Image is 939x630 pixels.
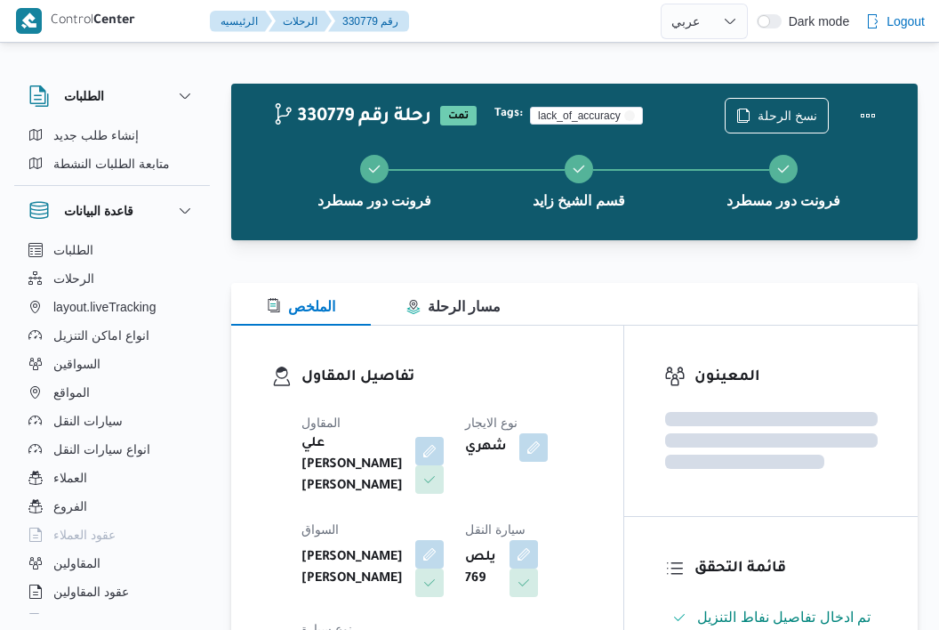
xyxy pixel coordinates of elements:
span: قسم الشيخ زايد [533,190,625,212]
button: Remove trip tag [624,110,635,121]
svg: Step 3 is complete [776,162,791,176]
img: X8yXhbKr1z7QwAAAABJRU5ErkJggg== [16,8,42,34]
button: سيارات النقل [21,407,203,435]
button: Actions [850,98,886,133]
span: lack_of_accuracy [530,107,643,125]
h3: قاعدة البيانات [64,200,133,222]
button: الطلبات [21,236,203,264]
button: الرحلات [269,11,332,32]
button: العملاء [21,464,203,492]
svg: Step 2 is complete [572,162,586,176]
span: انواع اماكن التنزيل [53,325,149,346]
span: نسخ الرحلة [758,105,817,126]
span: إنشاء طلب جديد [53,125,139,146]
svg: Step 1 is complete [367,162,381,176]
h3: المعينون [694,366,878,390]
span: عقود العملاء [53,524,116,545]
span: نوع الايجار [465,416,518,430]
button: قسم الشيخ زايد [477,133,681,226]
button: Logout [858,4,932,39]
b: يلص 769 [465,547,497,590]
button: الرئيسيه [210,11,272,32]
button: المواقع [21,378,203,407]
b: Tags: [494,107,523,121]
span: المواقع [53,382,90,403]
span: تمت [440,106,477,125]
span: السواقين [53,353,100,375]
button: الطلبات [28,85,196,107]
span: سيارة النقل [465,522,526,537]
span: انواع سيارات النقل [53,439,150,460]
span: فرونت دور مسطرد [726,190,841,212]
button: متابعة الطلبات النشطة [21,149,203,178]
h3: تفاصيل المقاول [301,366,583,390]
h3: الطلبات [64,85,104,107]
b: Center [93,14,135,28]
b: تمت [448,111,469,122]
span: lack_of_accuracy [538,108,621,124]
span: متابعة الطلبات النشطة [53,153,170,174]
h2: 330779 رحلة رقم [272,106,431,129]
span: مسار الرحلة [406,299,501,314]
span: layout.liveTracking [53,296,156,318]
h3: قائمة التحقق [694,557,878,581]
b: علي [PERSON_NAME] [PERSON_NAME] [301,433,403,497]
span: فرونت دور مسطرد [317,190,432,212]
button: عقود المقاولين [21,577,203,606]
span: سيارات النقل [53,410,123,432]
button: layout.liveTracking [21,293,203,321]
span: تم ادخال تفاصيل نفاط التنزيل [697,607,871,628]
button: فرونت دور مسطرد [272,133,477,226]
span: تم ادخال تفاصيل نفاط التنزيل [697,610,871,625]
button: فرونت دور مسطرد [681,133,886,226]
button: انواع اماكن التنزيل [21,321,203,350]
span: عقود المقاولين [53,581,129,602]
div: الطلبات [14,121,210,185]
button: قاعدة البيانات [28,200,196,222]
span: المقاولين [53,553,100,574]
span: الطلبات [53,239,93,261]
span: السواق [301,522,339,537]
span: الفروع [53,496,87,517]
button: الفروع [21,492,203,521]
span: المقاول [301,416,341,430]
button: إنشاء طلب جديد [21,121,203,149]
button: المقاولين [21,549,203,577]
button: 330779 رقم [328,11,409,32]
span: العملاء [53,467,87,489]
button: الرحلات [21,264,203,293]
div: قاعدة البيانات [14,236,210,621]
span: الملخص [267,299,335,314]
span: Logout [887,11,925,32]
span: Dark mode [782,14,849,28]
button: السواقين [21,350,203,378]
span: الرحلات [53,268,94,289]
button: نسخ الرحلة [725,98,829,133]
b: [PERSON_NAME] [PERSON_NAME] [301,547,403,590]
button: انواع سيارات النقل [21,435,203,464]
b: شهري [465,437,507,458]
button: عقود العملاء [21,521,203,549]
